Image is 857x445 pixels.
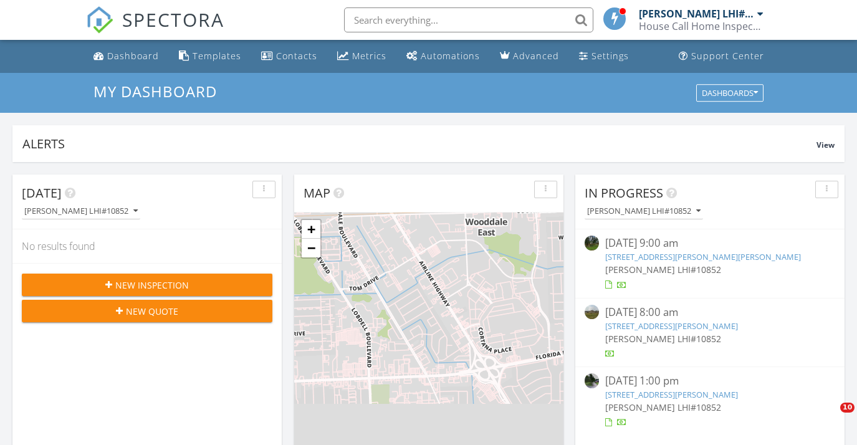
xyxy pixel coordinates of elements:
[22,274,272,296] button: New Inspection
[691,50,764,62] div: Support Center
[174,45,246,68] a: Templates
[605,333,721,345] span: [PERSON_NAME] LHI#10852
[256,45,322,68] a: Contacts
[89,45,164,68] a: Dashboard
[115,279,189,292] span: New Inspection
[22,135,816,152] div: Alerts
[674,45,769,68] a: Support Center
[332,45,391,68] a: Metrics
[302,220,320,239] a: Zoom in
[12,229,282,263] div: No results found
[696,84,764,102] button: Dashboards
[587,207,701,216] div: [PERSON_NAME] LHI#10852
[126,305,178,318] span: New Quote
[22,203,140,220] button: [PERSON_NAME] LHI#10852
[605,401,721,413] span: [PERSON_NAME] LHI#10852
[24,207,138,216] div: [PERSON_NAME] LHI#10852
[585,373,835,429] a: [DATE] 1:00 pm [STREET_ADDRESS][PERSON_NAME] [PERSON_NAME] LHI#10852
[605,236,814,251] div: [DATE] 9:00 am
[86,17,224,43] a: SPECTORA
[585,373,599,388] img: streetview
[605,251,801,262] a: [STREET_ADDRESS][PERSON_NAME][PERSON_NAME]
[421,50,480,62] div: Automations
[22,300,272,322] button: New Quote
[352,50,386,62] div: Metrics
[840,403,855,413] span: 10
[816,140,835,150] span: View
[122,6,224,32] span: SPECTORA
[605,305,814,320] div: [DATE] 8:00 am
[605,373,814,389] div: [DATE] 1:00 pm
[585,203,703,220] button: [PERSON_NAME] LHI#10852
[605,264,721,275] span: [PERSON_NAME] LHI#10852
[401,45,485,68] a: Automations (Basic)
[702,89,758,97] div: Dashboards
[639,20,764,32] div: House Call Home Inspection
[495,45,564,68] a: Advanced
[605,389,738,400] a: [STREET_ADDRESS][PERSON_NAME]
[513,50,559,62] div: Advanced
[22,184,62,201] span: [DATE]
[591,50,629,62] div: Settings
[344,7,593,32] input: Search everything...
[276,50,317,62] div: Contacts
[585,305,835,360] a: [DATE] 8:00 am [STREET_ADDRESS][PERSON_NAME] [PERSON_NAME] LHI#10852
[639,7,754,20] div: [PERSON_NAME] LHI#10852
[585,184,663,201] span: In Progress
[107,50,159,62] div: Dashboard
[585,236,835,291] a: [DATE] 9:00 am [STREET_ADDRESS][PERSON_NAME][PERSON_NAME] [PERSON_NAME] LHI#10852
[605,320,738,332] a: [STREET_ADDRESS][PERSON_NAME]
[815,403,845,433] iframe: Intercom live chat
[302,239,320,257] a: Zoom out
[585,305,599,319] img: streetview
[585,236,599,250] img: streetview
[193,50,241,62] div: Templates
[574,45,634,68] a: Settings
[304,184,330,201] span: Map
[86,6,113,34] img: The Best Home Inspection Software - Spectora
[93,81,217,102] span: My Dashboard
